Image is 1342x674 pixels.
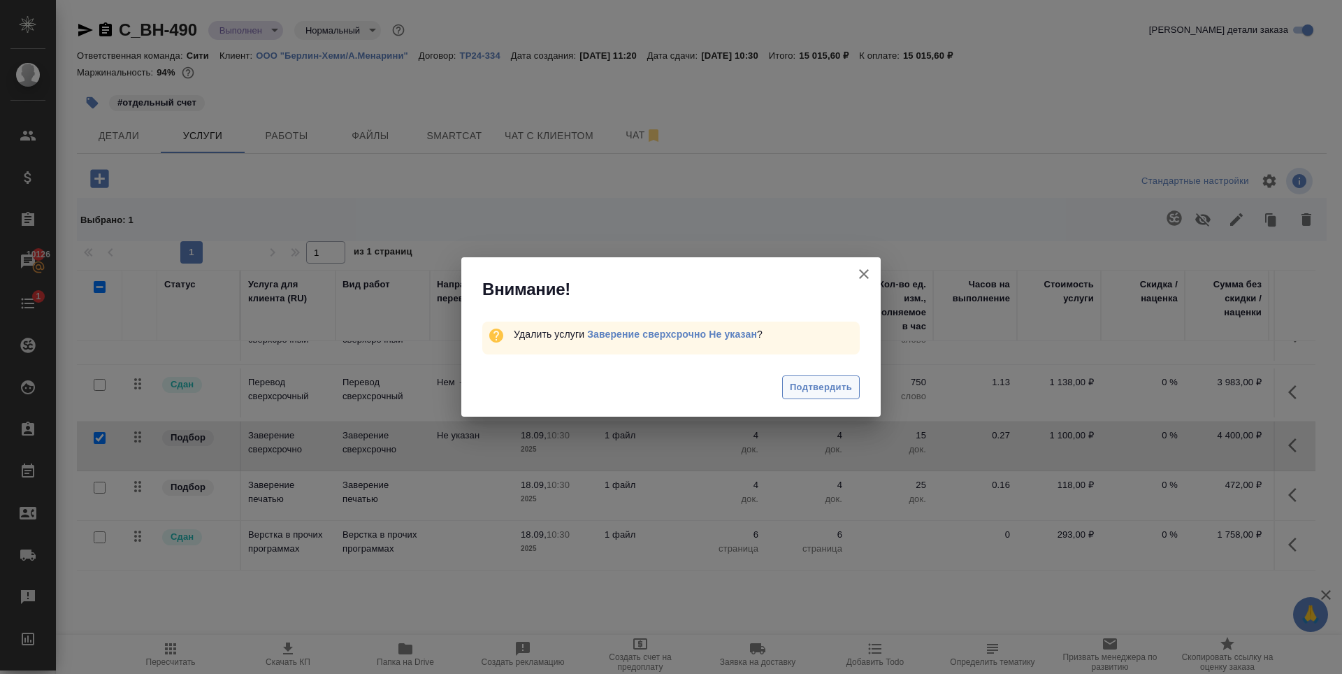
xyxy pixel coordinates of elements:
span: ? [587,329,763,340]
a: Заверение сверхсрочно Не указан [587,329,757,340]
span: Подтвердить [790,380,852,396]
div: Удалить услуги [514,327,860,341]
span: Внимание! [482,278,570,301]
button: Подтвердить [782,375,860,400]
